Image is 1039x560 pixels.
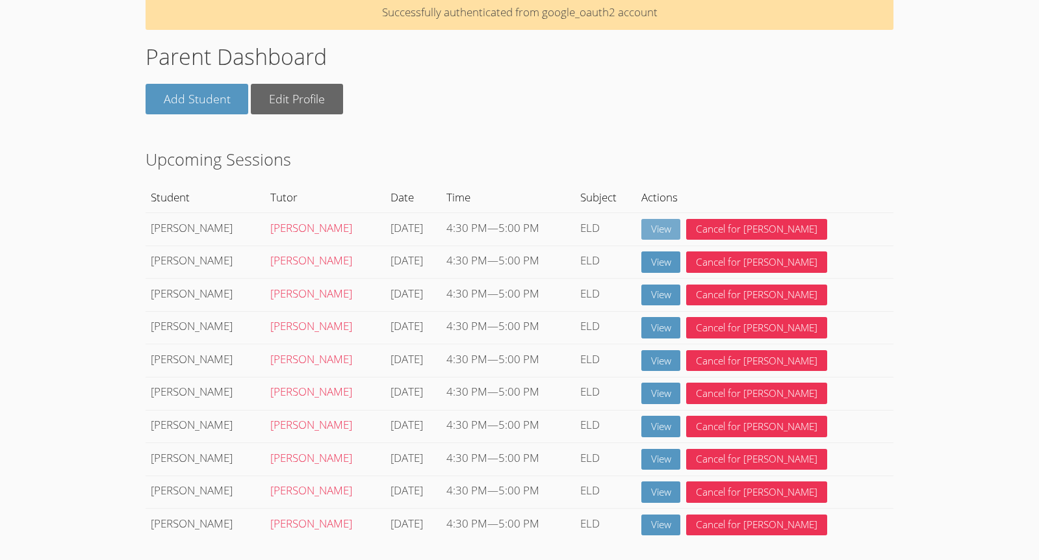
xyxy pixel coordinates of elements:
a: Edit Profile [251,84,343,114]
div: [DATE] [391,285,435,303]
a: View [641,383,681,404]
a: [PERSON_NAME] [270,253,352,268]
td: ELD [574,246,635,279]
a: View [641,515,681,536]
td: [PERSON_NAME] [146,278,265,311]
td: [PERSON_NAME] [146,212,265,246]
div: — [446,515,569,533]
div: [DATE] [391,251,435,270]
button: Cancel for [PERSON_NAME] [686,251,827,273]
span: 4:30 PM [446,450,487,465]
div: — [446,317,569,336]
a: View [641,481,681,503]
div: — [446,449,569,468]
a: [PERSON_NAME] [270,318,352,333]
div: [DATE] [391,481,435,500]
div: [DATE] [391,383,435,401]
span: 4:30 PM [446,483,487,498]
div: [DATE] [391,350,435,369]
td: ELD [574,344,635,377]
span: 5:00 PM [498,351,539,366]
span: 4:30 PM [446,384,487,399]
td: ELD [574,212,635,246]
a: Add Student [146,84,249,114]
th: Subject [574,183,635,212]
button: Cancel for [PERSON_NAME] [686,481,827,503]
td: [PERSON_NAME] [146,377,265,410]
td: [PERSON_NAME] [146,344,265,377]
a: View [641,350,681,372]
td: ELD [574,278,635,311]
a: View [641,416,681,437]
a: [PERSON_NAME] [270,483,352,498]
td: [PERSON_NAME] [146,442,265,476]
a: [PERSON_NAME] [270,286,352,301]
button: Cancel for [PERSON_NAME] [686,350,827,372]
button: Cancel for [PERSON_NAME] [686,515,827,536]
span: 5:00 PM [498,450,539,465]
div: [DATE] [391,515,435,533]
div: [DATE] [391,449,435,468]
button: Cancel for [PERSON_NAME] [686,285,827,306]
td: [PERSON_NAME] [146,508,265,541]
td: [PERSON_NAME] [146,246,265,279]
span: 5:00 PM [498,253,539,268]
span: 4:30 PM [446,253,487,268]
span: 5:00 PM [498,384,539,399]
span: 4:30 PM [446,220,487,235]
button: Cancel for [PERSON_NAME] [686,383,827,404]
span: 5:00 PM [498,220,539,235]
button: Cancel for [PERSON_NAME] [686,219,827,240]
td: [PERSON_NAME] [146,410,265,443]
span: 5:00 PM [498,286,539,301]
div: — [446,416,569,435]
span: 5:00 PM [498,318,539,333]
div: [DATE] [391,416,435,435]
div: [DATE] [391,219,435,238]
div: [DATE] [391,317,435,336]
div: — [446,383,569,401]
th: Date [385,183,441,212]
td: ELD [574,410,635,443]
a: [PERSON_NAME] [270,351,352,366]
div: — [446,251,569,270]
div: — [446,350,569,369]
button: Cancel for [PERSON_NAME] [686,449,827,470]
td: [PERSON_NAME] [146,476,265,509]
div: — [446,285,569,303]
span: 4:30 PM [446,318,487,333]
span: 4:30 PM [446,351,487,366]
td: ELD [574,377,635,410]
a: View [641,251,681,273]
a: [PERSON_NAME] [270,417,352,432]
a: [PERSON_NAME] [270,384,352,399]
div: — [446,219,569,238]
a: View [641,449,681,470]
td: ELD [574,311,635,344]
button: Cancel for [PERSON_NAME] [686,317,827,338]
h2: Upcoming Sessions [146,147,893,172]
td: ELD [574,442,635,476]
h1: Parent Dashboard [146,40,893,73]
th: Actions [635,183,893,212]
span: 5:00 PM [498,483,539,498]
a: View [641,285,681,306]
a: View [641,317,681,338]
a: [PERSON_NAME] [270,220,352,235]
span: 4:30 PM [446,516,487,531]
a: [PERSON_NAME] [270,450,352,465]
th: Time [441,183,574,212]
a: View [641,219,681,240]
span: 5:00 PM [498,417,539,432]
span: 4:30 PM [446,417,487,432]
button: Cancel for [PERSON_NAME] [686,416,827,437]
td: ELD [574,508,635,541]
div: — [446,481,569,500]
a: [PERSON_NAME] [270,516,352,531]
span: 5:00 PM [498,516,539,531]
td: ELD [574,476,635,509]
th: Tutor [265,183,385,212]
td: [PERSON_NAME] [146,311,265,344]
th: Student [146,183,265,212]
span: 4:30 PM [446,286,487,301]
